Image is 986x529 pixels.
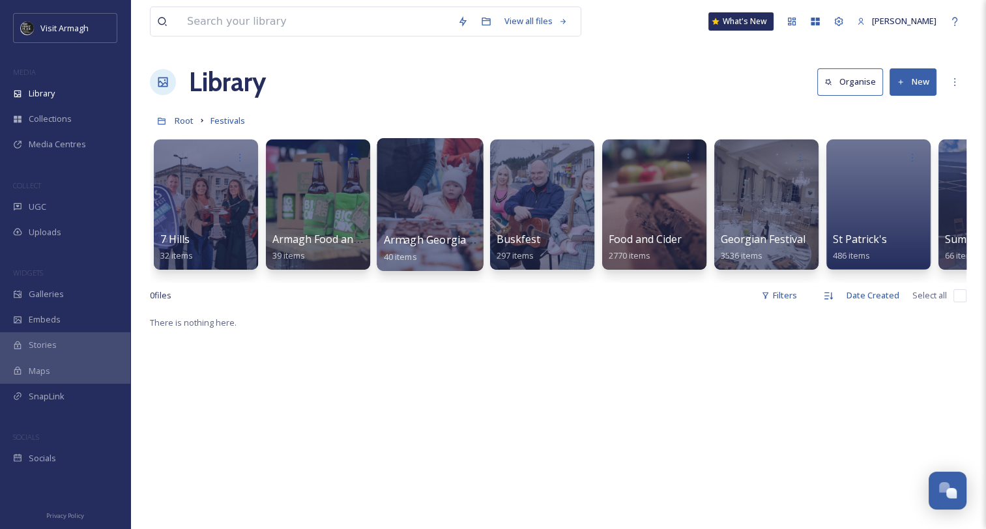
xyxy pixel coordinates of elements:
span: St Patrick's [833,232,887,246]
span: SnapLink [29,390,65,403]
span: WIDGETS [13,268,43,278]
button: Open Chat [929,472,966,509]
span: 0 file s [150,289,171,302]
span: MEDIA [13,67,36,77]
span: Georgian Festival [721,232,805,246]
a: Library [189,63,266,102]
span: Collections [29,113,72,125]
span: Socials [29,452,56,465]
span: Embeds [29,313,61,326]
a: Privacy Policy [46,507,84,522]
span: Maps [29,365,50,377]
span: UGC [29,201,46,213]
span: 66 items [945,250,978,261]
a: View all files [498,8,574,34]
span: 7 Hills [160,232,190,246]
span: Select all [912,289,947,302]
a: Armagh Food and Cider Weekend [GEOGRAPHIC_DATA]39 items [272,233,543,261]
span: 40 items [384,250,417,262]
a: Food and Cider2770 items [609,233,682,261]
span: Uploads [29,226,61,238]
a: Armagh Georgian Festival 2025 TNI Assets40 items [384,234,596,263]
a: Root [175,113,194,128]
div: Date Created [840,283,906,308]
span: There is nothing here. [150,317,237,328]
a: [PERSON_NAME] [850,8,943,34]
a: Festivals [210,113,245,128]
img: THE-FIRST-PLACE-VISIT-ARMAGH.COM-BLACK.jpg [21,21,34,35]
a: 7 Hills32 items [160,233,193,261]
span: Privacy Policy [46,511,84,520]
button: New [890,68,936,95]
span: SOCIALS [13,432,39,442]
a: Buskfest297 items [497,233,540,261]
span: 2770 items [609,250,650,261]
span: Armagh Georgian Festival 2025 TNI Assets [384,233,596,247]
span: COLLECT [13,180,41,190]
span: 3536 items [721,250,762,261]
span: Stories [29,339,57,351]
span: Library [29,87,55,100]
span: [PERSON_NAME] [872,15,936,27]
span: Galleries [29,288,64,300]
span: 32 items [160,250,193,261]
span: Buskfest [497,232,540,246]
span: 486 items [833,250,870,261]
input: Search your library [181,7,451,36]
a: Georgian Festival3536 items [721,233,805,261]
button: Organise [817,68,883,95]
div: Filters [755,283,804,308]
a: What's New [708,12,774,31]
span: Armagh Food and Cider Weekend [GEOGRAPHIC_DATA] [272,232,543,246]
span: Media Centres [29,138,86,150]
span: Visit Armagh [40,22,89,34]
span: 297 items [497,250,534,261]
span: 39 items [272,250,305,261]
span: Festivals [210,115,245,126]
a: St Patrick's486 items [833,233,887,261]
span: Food and Cider [609,232,682,246]
span: Root [175,115,194,126]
